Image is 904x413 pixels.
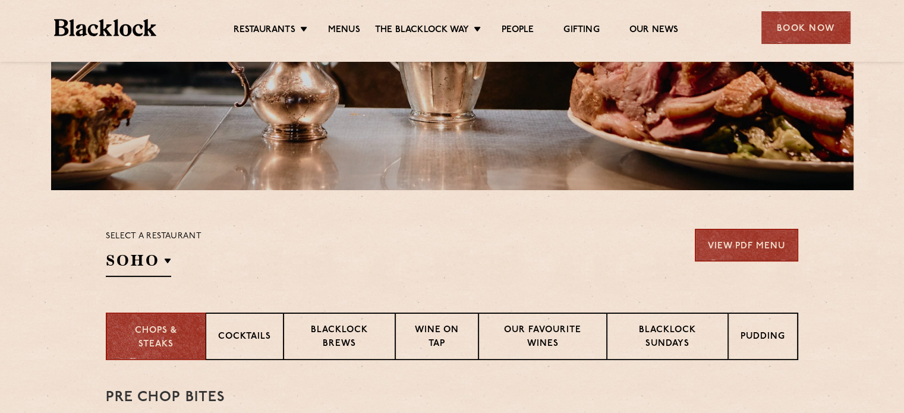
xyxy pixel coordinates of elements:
[502,24,534,37] a: People
[695,229,798,261] a: View PDF Menu
[408,324,466,352] p: Wine on Tap
[491,324,594,352] p: Our favourite wines
[296,324,383,352] p: Blacklock Brews
[234,24,295,37] a: Restaurants
[563,24,599,37] a: Gifting
[375,24,469,37] a: The Blacklock Way
[328,24,360,37] a: Menus
[119,324,193,351] p: Chops & Steaks
[106,250,171,277] h2: SOHO
[218,330,271,345] p: Cocktails
[106,229,201,244] p: Select a restaurant
[629,24,679,37] a: Our News
[54,19,157,36] img: BL_Textured_Logo-footer-cropped.svg
[741,330,785,345] p: Pudding
[619,324,716,352] p: Blacklock Sundays
[106,390,798,405] h3: Pre Chop Bites
[761,11,851,44] div: Book Now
